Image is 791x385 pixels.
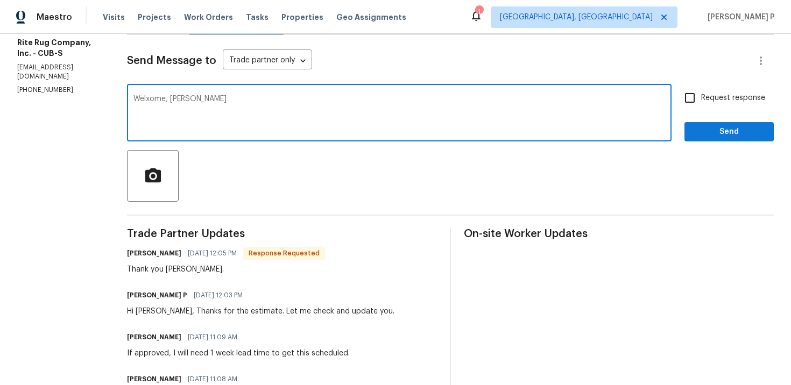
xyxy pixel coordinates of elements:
[184,12,233,23] span: Work Orders
[103,12,125,23] span: Visits
[127,332,181,343] h6: [PERSON_NAME]
[127,229,437,239] span: Trade Partner Updates
[127,306,394,317] div: Hi [PERSON_NAME], Thanks for the estimate. Let me check and update you.
[244,248,324,259] span: Response Requested
[246,13,269,21] span: Tasks
[703,12,775,23] span: [PERSON_NAME] P
[138,12,171,23] span: Projects
[684,122,774,142] button: Send
[127,55,216,66] span: Send Message to
[188,248,237,259] span: [DATE] 12:05 PM
[701,92,765,104] span: Request response
[194,290,243,301] span: [DATE] 12:03 PM
[127,348,350,359] div: If approved, I will need 1 week lead time to get this scheduled.
[188,332,237,343] span: [DATE] 11:09 AM
[127,374,181,384] h6: [PERSON_NAME]
[223,52,312,70] div: Trade partner only
[475,6,483,17] div: 1
[127,264,325,275] div: Thank you [PERSON_NAME].
[17,37,101,59] h5: Rite Rug Company, Inc. - CUB-S
[17,63,101,81] p: [EMAIL_ADDRESS][DOMAIN_NAME]
[336,12,406,23] span: Geo Assignments
[464,229,774,239] span: On-site Worker Updates
[133,95,665,133] textarea: Welxome, [PERSON_NAME]
[127,290,187,301] h6: [PERSON_NAME] P
[188,374,237,384] span: [DATE] 11:08 AM
[281,12,323,23] span: Properties
[37,12,72,23] span: Maestro
[127,248,181,259] h6: [PERSON_NAME]
[17,85,101,95] p: [PHONE_NUMBER]
[500,12,653,23] span: [GEOGRAPHIC_DATA], [GEOGRAPHIC_DATA]
[693,125,765,139] span: Send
